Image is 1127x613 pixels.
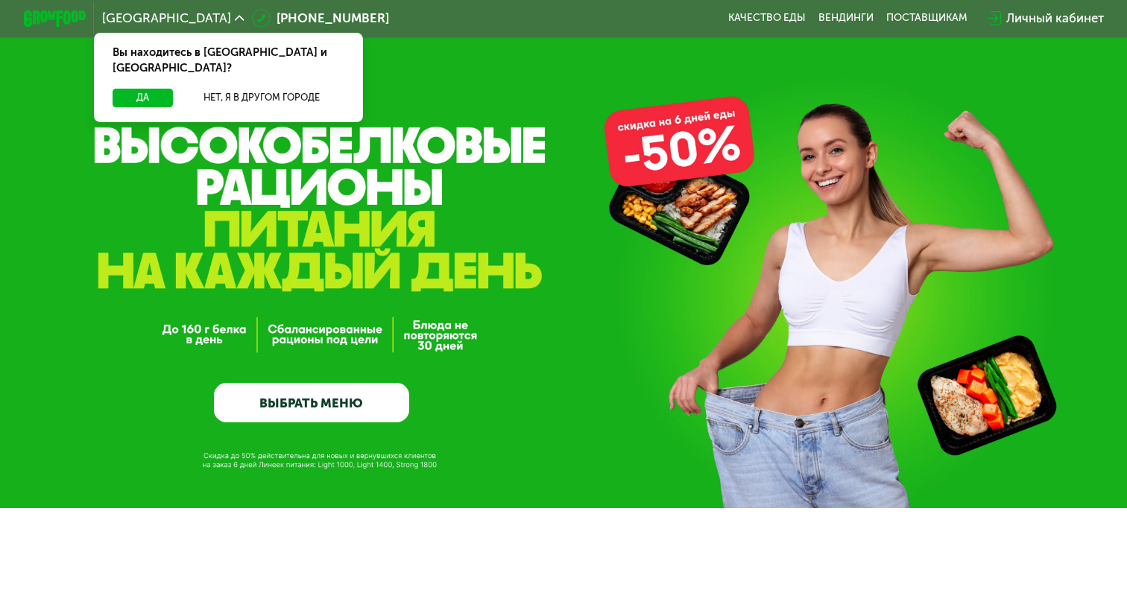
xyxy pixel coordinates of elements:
[102,12,231,25] span: [GEOGRAPHIC_DATA]
[180,89,344,107] button: Нет, я в другом городе
[1006,9,1104,28] div: Личный кабинет
[886,12,967,25] div: поставщикам
[252,9,390,28] a: [PHONE_NUMBER]
[214,383,408,422] a: ВЫБРАТЬ МЕНЮ
[818,12,874,25] a: Вендинги
[94,33,363,89] div: Вы находитесь в [GEOGRAPHIC_DATA] и [GEOGRAPHIC_DATA]?
[728,12,806,25] a: Качество еды
[113,89,173,107] button: Да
